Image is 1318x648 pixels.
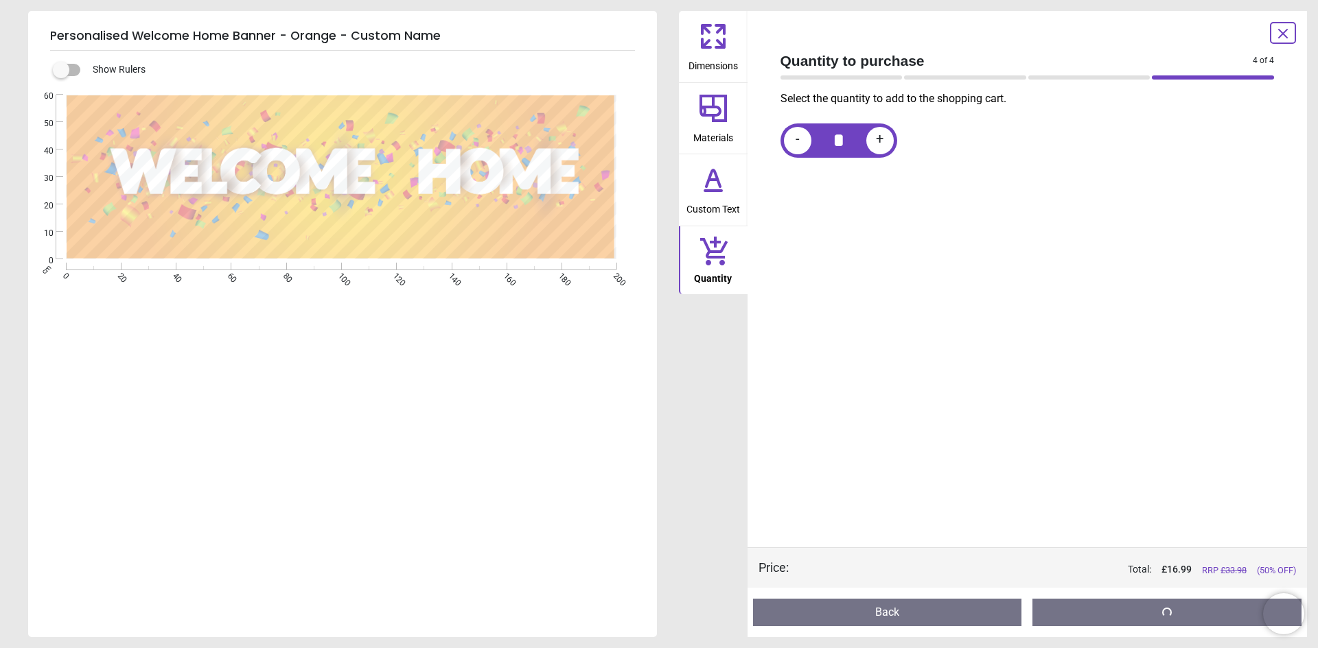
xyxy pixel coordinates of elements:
[781,51,1253,71] span: Quantity to purchase
[679,226,748,295] button: Quantity
[796,132,800,149] span: -
[27,118,54,130] span: 50
[679,154,748,226] button: Custom Text
[50,22,635,51] h5: Personalised Welcome Home Banner - Orange - Custom Name
[689,53,738,73] span: Dimensions
[694,265,732,286] span: Quantity
[1257,564,1296,577] span: (50% OFF)
[27,200,54,212] span: 20
[876,132,883,149] span: +
[753,599,1022,626] button: Back
[27,145,54,157] span: 40
[1161,563,1192,577] span: £
[679,11,748,82] button: Dimensions
[1221,565,1247,575] span: £ 33.98
[809,563,1297,577] div: Total:
[781,91,1286,106] p: Select the quantity to add to the shopping cart.
[679,83,748,154] button: Materials
[61,62,657,78] div: Show Rulers
[1202,564,1247,577] span: RRP
[1263,593,1304,634] iframe: Brevo live chat
[686,196,740,217] span: Custom Text
[693,125,733,145] span: Materials
[27,228,54,239] span: 10
[27,173,54,184] span: 30
[27,255,54,267] span: 0
[1167,564,1192,575] span: 16.99
[1253,55,1274,67] span: 4 of 4
[27,91,54,102] span: 60
[759,559,789,576] div: Price :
